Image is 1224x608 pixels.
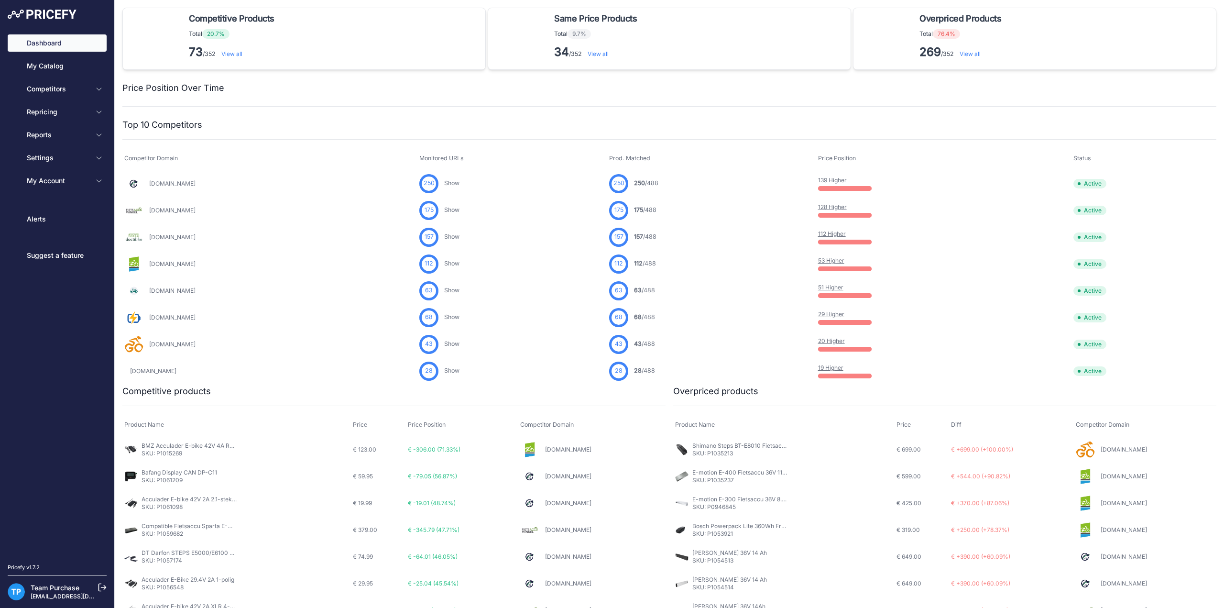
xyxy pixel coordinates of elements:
[27,176,89,186] span: My Account
[634,179,645,187] span: 250
[615,313,623,322] span: 68
[1101,473,1147,480] a: [DOMAIN_NAME]
[149,207,196,214] a: [DOMAIN_NAME]
[27,153,89,163] span: Settings
[634,367,655,374] a: 28/488
[818,203,847,210] a: 128 Higher
[27,107,89,117] span: Repricing
[142,584,234,591] p: SKU: P1056548
[122,118,202,132] h2: Top 10 Competitors
[202,29,229,39] span: 20.7%
[588,50,609,57] a: View all
[896,446,921,453] span: € 699.00
[634,287,642,294] span: 63
[951,526,1009,533] span: € +250.00 (+78.37%)
[8,57,107,75] a: My Catalog
[142,469,217,476] a: Bafang Display CAN DP-C11
[818,230,846,237] a: 112 Higher
[149,260,196,267] a: [DOMAIN_NAME]
[149,233,196,241] a: [DOMAIN_NAME]
[425,259,433,268] span: 112
[545,553,591,560] a: [DOMAIN_NAME]
[554,29,641,39] p: Total
[444,313,459,321] a: Show
[189,12,274,25] span: Competitive Products
[221,50,242,57] a: View all
[692,549,767,556] a: [PERSON_NAME] 36V 14 Ah
[692,584,767,591] p: SKU: P1054514
[31,584,79,592] a: Team Purchase
[444,206,459,213] a: Show
[634,313,655,321] a: 68/488
[1073,259,1106,269] span: Active
[1101,526,1147,533] a: [DOMAIN_NAME]
[124,421,164,428] span: Product Name
[951,473,1010,480] span: € +544.00 (+90.82%)
[692,557,767,564] p: SKU: P1054513
[609,155,650,162] span: Prod. Matched
[424,179,435,188] span: 250
[142,576,234,583] a: Acculader E-Bike 29.4V 2A 1-polig
[615,286,623,295] span: 63
[353,473,373,480] span: € 59.95
[353,553,373,560] span: € 74.99
[818,364,843,371] a: 19 Higher
[124,155,178,162] span: Competitor Domain
[818,177,847,184] a: 139 Higher
[614,232,623,242] span: 157
[692,469,807,476] a: E-motion E-400 Fietsaccu 36V 11Ah Zilver
[613,179,624,188] span: 250
[951,553,1010,560] span: € +390.00 (+60.09%)
[634,233,656,240] a: 157/488
[142,557,237,564] p: SKU: P1057174
[122,81,224,95] h2: Price Position Over Time
[122,385,211,398] h2: Competitive products
[425,286,433,295] span: 63
[634,340,642,347] span: 43
[896,473,921,480] span: € 599.00
[444,340,459,347] a: Show
[896,553,921,560] span: € 649.00
[142,450,237,457] p: SKU: P1015269
[634,340,655,347] a: 43/488
[189,44,278,60] p: /352
[634,287,655,294] a: 63/488
[353,446,376,453] span: € 123.00
[425,232,434,242] span: 157
[634,179,658,187] a: 250/488
[408,526,459,533] span: € -345.79 (47.71%)
[615,340,623,349] span: 43
[692,576,767,583] a: [PERSON_NAME] 36V 14 Ah
[545,499,591,507] a: [DOMAIN_NAME]
[634,260,656,267] a: 112/488
[353,580,373,587] span: € 29.95
[8,10,76,19] img: Pricefy Logo
[692,450,788,457] p: SKU: P1035213
[554,12,637,25] span: Same Price Products
[444,260,459,267] a: Show
[1073,286,1106,296] span: Active
[8,210,107,228] a: Alerts
[951,421,962,428] span: Diff
[692,442,833,449] a: Shimano Steps BT-E8010 Fietsaccu Zwart 36V 14Ah
[142,503,237,511] p: SKU: P1061098
[189,29,278,39] p: Total
[149,314,196,321] a: [DOMAIN_NAME]
[142,530,237,538] p: SKU: P1059682
[149,341,196,348] a: [DOMAIN_NAME]
[1073,179,1106,188] span: Active
[142,476,217,484] p: SKU: P1061209
[896,580,921,587] span: € 649.00
[520,421,574,428] span: Competitor Domain
[545,580,591,587] a: [DOMAIN_NAME]
[818,257,844,264] a: 53 Higher
[8,34,107,552] nav: Sidebar
[554,45,569,59] strong: 34
[896,526,920,533] span: € 319.00
[614,259,623,268] span: 112
[149,180,196,187] a: [DOMAIN_NAME]
[692,522,831,530] a: Bosch Powerpack Lite 360Wh Frame E-Bike Vision
[634,367,642,374] span: 28
[1073,206,1106,215] span: Active
[142,522,298,530] a: Compatible Fietsaccu Sparta E-Motion B-400 36V 12.8 Ah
